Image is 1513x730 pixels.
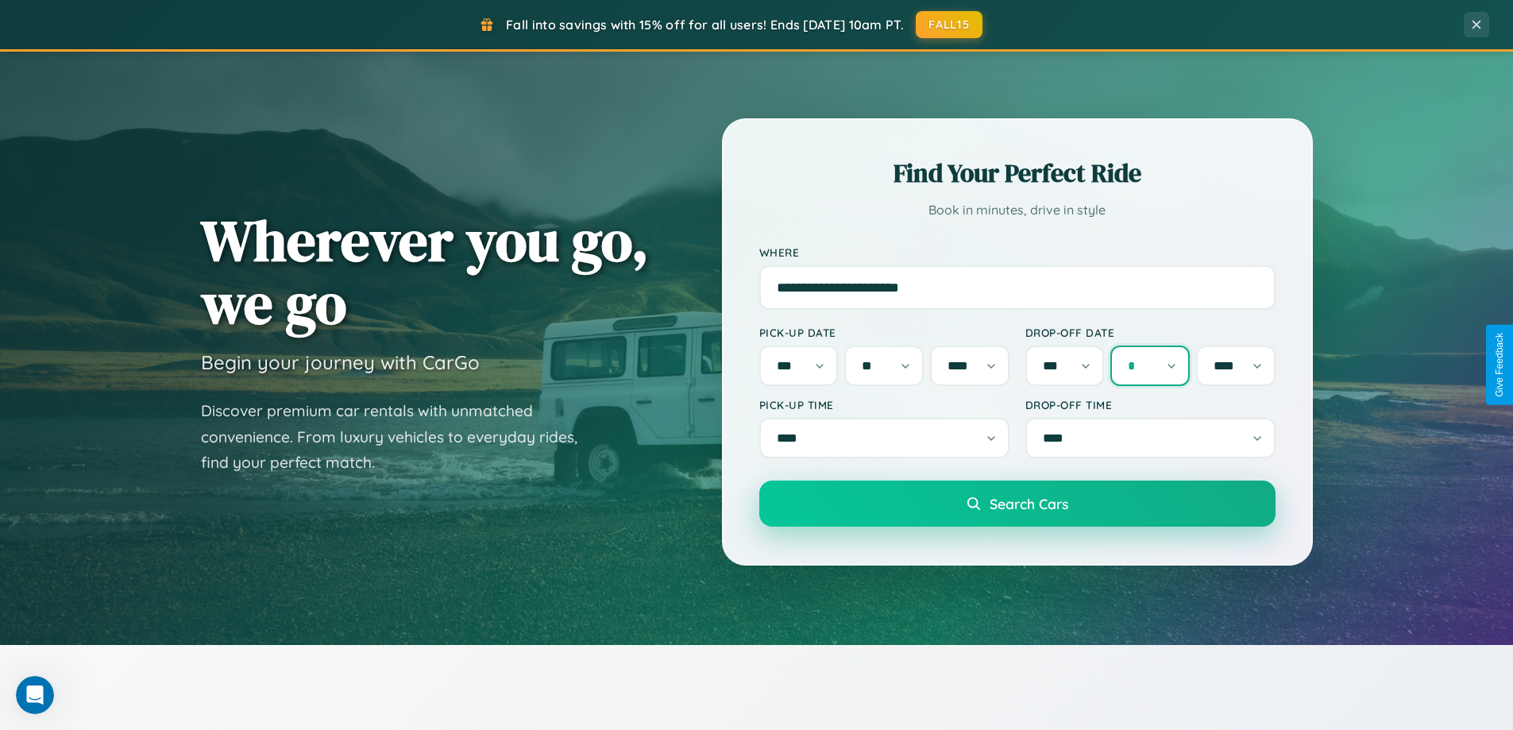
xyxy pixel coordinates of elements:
label: Drop-off Time [1025,398,1276,411]
span: Search Cars [990,495,1068,512]
h2: Find Your Perfect Ride [759,156,1276,191]
h3: Begin your journey with CarGo [201,350,480,374]
span: Fall into savings with 15% off for all users! Ends [DATE] 10am PT. [506,17,904,33]
div: Give Feedback [1494,333,1505,397]
label: Drop-off Date [1025,326,1276,339]
label: Pick-up Time [759,398,1009,411]
iframe: Intercom live chat [16,676,54,714]
p: Discover premium car rentals with unmatched convenience. From luxury vehicles to everyday rides, ... [201,398,598,476]
h1: Wherever you go, we go [201,209,649,334]
button: Search Cars [759,481,1276,527]
label: Where [759,245,1276,259]
p: Book in minutes, drive in style [759,199,1276,222]
label: Pick-up Date [759,326,1009,339]
button: FALL15 [916,11,982,38]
